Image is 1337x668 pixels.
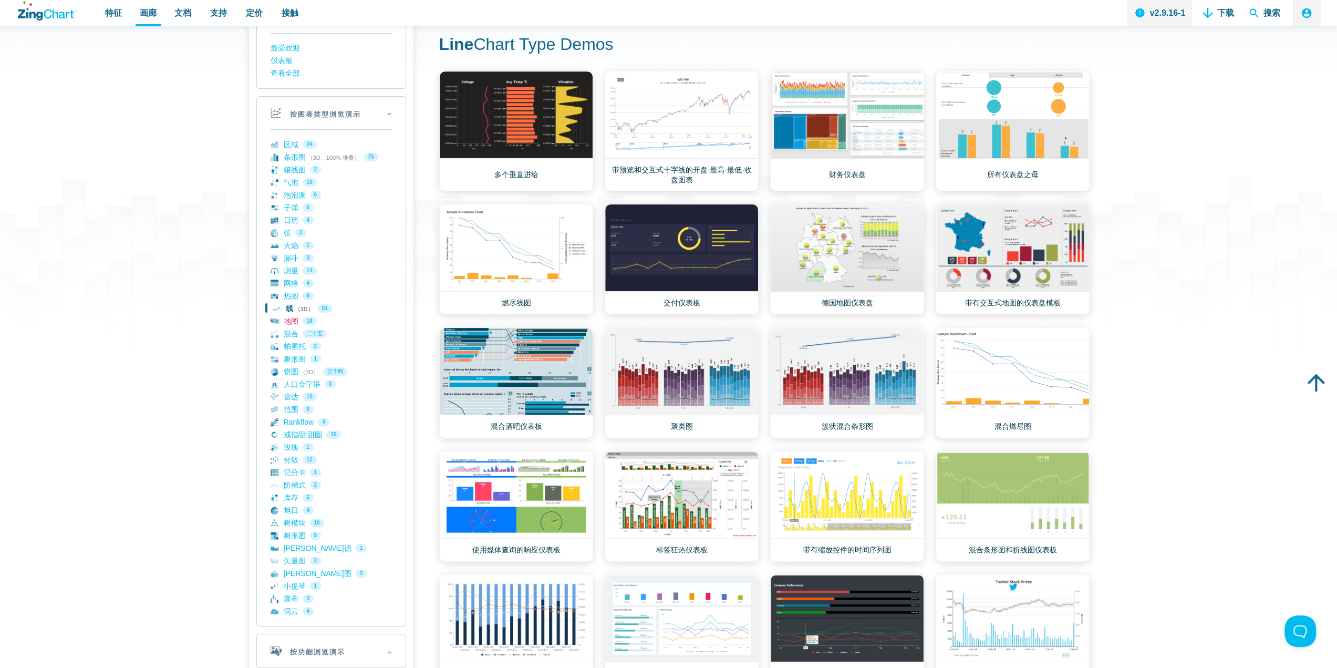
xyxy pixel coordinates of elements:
[290,648,345,656] font: 按功能浏览演示
[770,451,924,562] a: 带有缩放控件的时间序列图
[105,8,122,17] font: 特征
[770,327,924,438] a: 簇状混合条形图
[605,71,759,191] a: 带预览和交互式十字线的开盘-最高-最低-收盘图表
[282,8,298,17] font: 接触
[271,44,300,52] font: 最受欢迎
[1284,615,1316,647] iframe: 切换客户支持
[770,71,924,191] a: 财务仪表盘
[605,451,759,562] a: 标签狂热仪表板
[439,71,593,191] a: 多个垂直进给
[271,56,293,65] font: 仪表板
[605,327,759,438] a: 聚类图
[439,451,593,562] a: 使用媒体查询的响应仪表板
[605,204,759,315] a: 交付仪表板
[439,204,593,315] a: 燃尽线图
[439,327,593,438] a: 混合酒吧仪表板
[210,8,227,17] font: 支持
[290,110,361,118] font: 按图表类型浏览演示
[936,71,1090,191] a: 所有仪表盘之母
[770,204,924,315] a: 德国地图仪表盘
[936,204,1090,315] a: 带有交互式地图的仪表盘模板
[140,8,157,17] font: 画廊
[174,8,191,17] font: 文档
[246,8,263,17] font: 定价
[936,327,1090,438] a: 混合燃尽图
[271,69,300,77] font: 查看全部
[439,34,1089,57] h1: Chart Type Demos
[936,451,1090,562] a: 混合条形图和折线图仪表板
[18,1,77,20] a: ZingChart 徽标。点击返回主页
[439,35,474,54] strong: Line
